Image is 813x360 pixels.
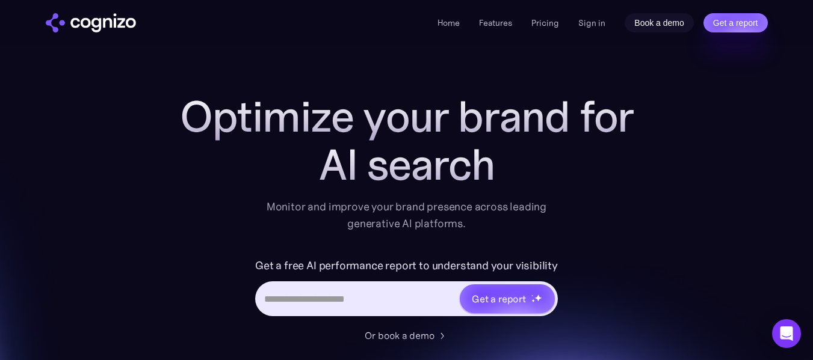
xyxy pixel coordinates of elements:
[166,93,648,141] h1: Optimize your brand for
[259,198,555,232] div: Monitor and improve your brand presence across leading generative AI platforms.
[703,13,768,32] a: Get a report
[772,319,801,348] div: Open Intercom Messenger
[625,13,694,32] a: Book a demo
[531,17,559,28] a: Pricing
[479,17,512,28] a: Features
[578,16,605,30] a: Sign in
[531,294,533,296] img: star
[531,299,536,303] img: star
[534,294,542,302] img: star
[365,328,449,343] a: Or book a demo
[472,291,526,306] div: Get a report
[46,13,136,32] img: cognizo logo
[255,256,558,322] form: Hero URL Input Form
[459,283,556,314] a: Get a reportstarstarstar
[255,256,558,275] label: Get a free AI performance report to understand your visibility
[166,141,648,189] div: AI search
[365,328,434,343] div: Or book a demo
[46,13,136,32] a: home
[437,17,460,28] a: Home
